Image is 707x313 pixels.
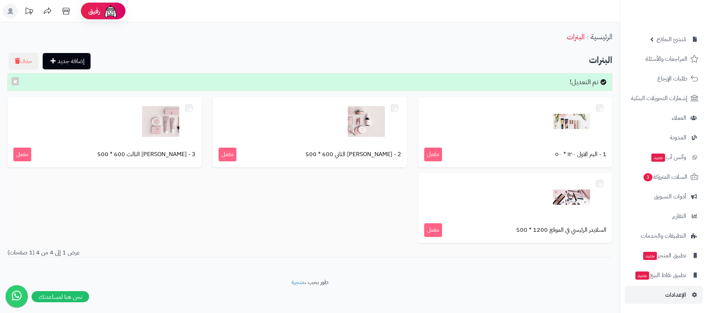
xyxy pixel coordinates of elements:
a: تطبيق المتجرجديد [625,247,703,264]
span: السلايدر الرئيسي في الموقع 1200 * 500 [516,226,606,234]
div: عرض 1 إلى 4 من 4 (1 صفحات) [2,248,310,257]
span: جديد [651,154,665,162]
a: الإعدادات [625,286,703,304]
span: مفعل [219,148,236,161]
a: المراجعات والأسئلة [625,50,703,68]
span: جديد [635,271,649,280]
span: أدوات التسويق [654,191,686,202]
span: إشعارات التحويلات البنكية [631,93,687,103]
a: العملاء [625,109,703,127]
a: أدوات التسويق [625,188,703,205]
a: البنرات [567,31,585,42]
a: 3 - [PERSON_NAME] الثالث 600 * 500 مفعل [7,97,202,167]
a: إشعارات التحويلات البنكية [625,89,703,107]
a: 2 - [PERSON_NAME] الثاني 600 * 500 مفعل [213,97,407,167]
span: الإعدادات [665,290,686,300]
a: إضافة جديد [43,53,91,69]
span: 3 - [PERSON_NAME] الثالث 600 * 500 [97,150,196,159]
button: × [12,77,19,85]
a: طلبات الإرجاع [625,70,703,88]
span: التقارير [672,211,686,221]
span: 2 - [PERSON_NAME] الثاني 600 * 500 [305,150,401,159]
a: الرئيسية [590,31,612,42]
span: العملاء [672,113,686,123]
span: رفيق [88,7,100,16]
div: تم التعديل! [7,73,612,91]
span: التطبيقات والخدمات [641,231,686,241]
a: متجرة [291,278,305,287]
h2: البنرات [7,53,612,68]
a: تطبيق نقاط البيعجديد [625,266,703,284]
a: السلايدر الرئيسي في الموقع 1200 * 500 مفعل [418,173,612,243]
span: مفعل [424,223,442,237]
span: 3 [644,173,652,181]
span: تطبيق نقاط البيع [635,270,686,280]
span: تطبيق المتجر [642,250,686,261]
span: المدونة [670,132,686,143]
a: السلات المتروكة3 [625,168,703,186]
span: 1 - البنر الاول ١٢٠٠ * ٥٠٠ [555,150,606,159]
span: مفعل [424,148,442,161]
button: حذف [9,53,39,70]
span: السلات المتروكة [643,172,687,182]
a: التقارير [625,207,703,225]
span: طلبات الإرجاع [657,73,687,84]
a: تحديثات المنصة [20,4,38,20]
span: وآتس آب [651,152,686,162]
a: وآتس آبجديد [625,148,703,166]
a: المدونة [625,129,703,146]
a: التطبيقات والخدمات [625,227,703,245]
span: جديد [643,252,657,260]
span: المراجعات والأسئلة [645,54,687,64]
a: 1 - البنر الاول ١٢٠٠ * ٥٠٠ مفعل [418,97,612,167]
span: مُنشئ النماذج [657,34,686,45]
img: ai-face.png [103,4,118,19]
span: مفعل [13,148,31,161]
